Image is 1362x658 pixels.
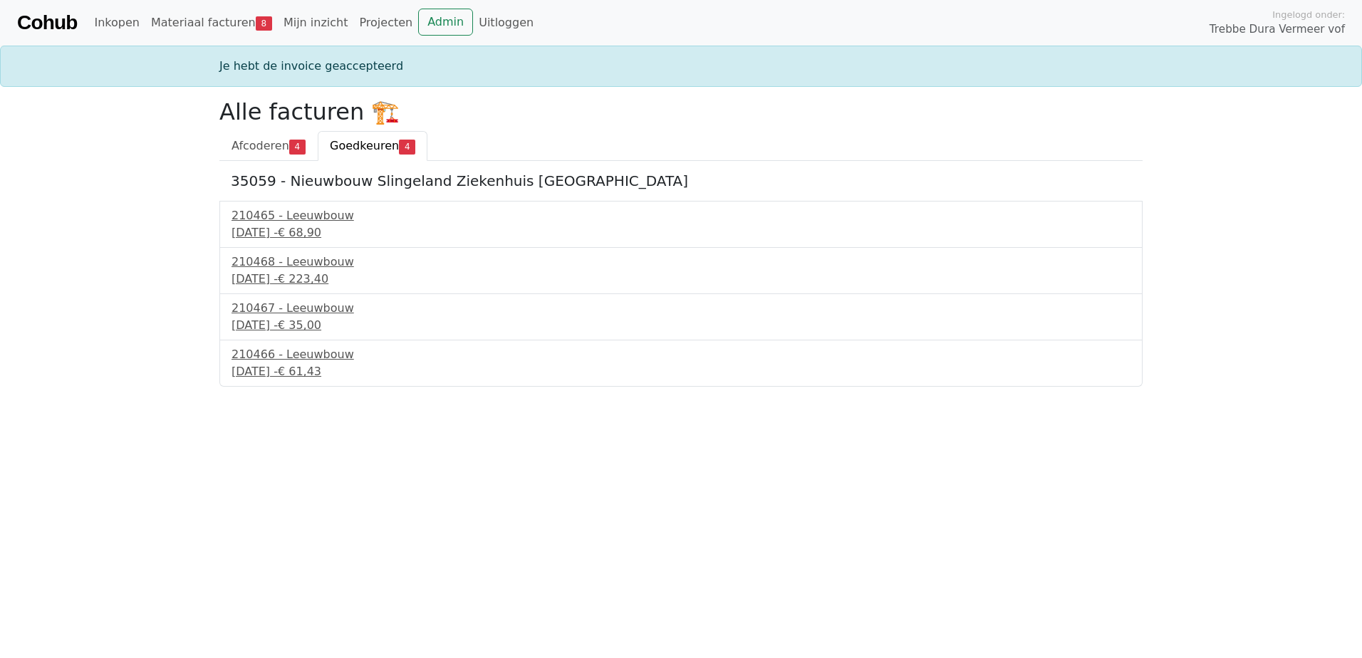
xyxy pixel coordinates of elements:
[278,272,328,286] span: € 223,40
[1272,8,1345,21] span: Ingelogd onder:
[88,9,145,37] a: Inkopen
[353,9,418,37] a: Projecten
[330,139,399,152] span: Goedkeuren
[232,207,1130,224] div: 210465 - Leeuwbouw
[219,98,1143,125] h2: Alle facturen 🏗️
[232,207,1130,241] a: 210465 - Leeuwbouw[DATE] -€ 68,90
[418,9,473,36] a: Admin
[278,226,321,239] span: € 68,90
[1210,21,1345,38] span: Trebbe Dura Vermeer vof
[232,317,1130,334] div: [DATE] -
[219,131,318,161] a: Afcoderen4
[318,131,427,161] a: Goedkeuren4
[278,318,321,332] span: € 35,00
[231,172,1131,189] h5: 35059 - Nieuwbouw Slingeland Ziekenhuis [GEOGRAPHIC_DATA]
[232,346,1130,380] a: 210466 - Leeuwbouw[DATE] -€ 61,43
[232,300,1130,317] div: 210467 - Leeuwbouw
[232,139,289,152] span: Afcoderen
[256,16,272,31] span: 8
[145,9,278,37] a: Materiaal facturen8
[278,9,354,37] a: Mijn inzicht
[232,254,1130,288] a: 210468 - Leeuwbouw[DATE] -€ 223,40
[232,363,1130,380] div: [DATE] -
[232,224,1130,241] div: [DATE] -
[17,6,77,40] a: Cohub
[399,140,415,154] span: 4
[232,271,1130,288] div: [DATE] -
[232,346,1130,363] div: 210466 - Leeuwbouw
[473,9,539,37] a: Uitloggen
[211,58,1151,75] div: Je hebt de invoice geaccepteerd
[232,254,1130,271] div: 210468 - Leeuwbouw
[232,300,1130,334] a: 210467 - Leeuwbouw[DATE] -€ 35,00
[278,365,321,378] span: € 61,43
[289,140,306,154] span: 4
